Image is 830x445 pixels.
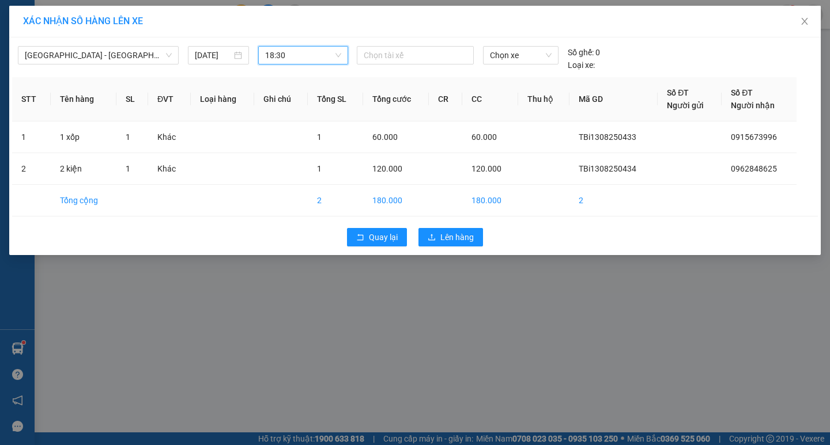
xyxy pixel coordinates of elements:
[308,185,363,216] td: 2
[518,77,569,121] th: Thu hộ
[462,77,518,121] th: CC
[33,41,141,72] span: 14 [PERSON_NAME], [PERSON_NAME]
[569,77,658,121] th: Mã GD
[254,77,308,121] th: Ghi chú
[363,77,429,121] th: Tổng cước
[418,228,483,246] button: uploadLên hàng
[568,59,595,71] span: Loại xe:
[51,121,116,153] td: 1 xốp
[126,132,130,142] span: 1
[372,164,402,173] span: 120.000
[25,47,172,64] span: Hà Nội - Thái Thụy (45 chỗ)
[462,185,518,216] td: 180.000
[667,88,689,97] span: Số ĐT
[440,231,474,244] span: Lên hàng
[195,49,232,62] input: 13/08/2025
[12,77,51,121] th: STT
[51,77,116,121] th: Tên hàng
[308,77,363,121] th: Tổng SL
[317,132,322,142] span: 1
[33,29,36,39] span: -
[731,164,777,173] span: 0962848625
[33,41,141,72] span: VP [PERSON_NAME] -
[800,17,809,26] span: close
[731,132,777,142] span: 0915673996
[317,164,322,173] span: 1
[429,77,462,121] th: CR
[191,77,254,121] th: Loại hàng
[148,77,191,121] th: ĐVT
[731,101,775,110] span: Người nhận
[116,77,149,121] th: SL
[490,47,551,64] span: Chọn xe
[667,101,704,110] span: Người gửi
[568,46,594,59] span: Số ghế:
[568,46,600,59] div: 0
[51,185,116,216] td: Tổng cộng
[25,6,149,15] strong: CÔNG TY VẬN TẢI ĐỨC TRƯỞNG
[12,121,51,153] td: 1
[363,185,429,216] td: 180.000
[39,78,90,88] span: 0962848625
[471,164,501,173] span: 120.000
[148,153,191,185] td: Khác
[356,233,364,242] span: rollback
[12,153,51,185] td: 2
[347,228,407,246] button: rollbackQuay lại
[731,88,753,97] span: Số ĐT
[569,185,658,216] td: 2
[372,132,398,142] span: 60.000
[23,16,143,26] span: XÁC NHẬN SỐ HÀNG LÊN XE
[148,121,191,153] td: Khác
[579,164,636,173] span: TBi1308250434
[36,78,90,88] span: -
[579,132,636,142] span: TBi1308250433
[67,17,106,25] strong: HOTLINE :
[369,231,398,244] span: Quay lại
[126,164,130,173] span: 1
[428,233,436,242] span: upload
[51,153,116,185] td: 2 kiện
[265,47,341,64] span: 18:30
[9,47,21,55] span: Gửi
[471,132,497,142] span: 60.000
[788,6,821,38] button: Close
